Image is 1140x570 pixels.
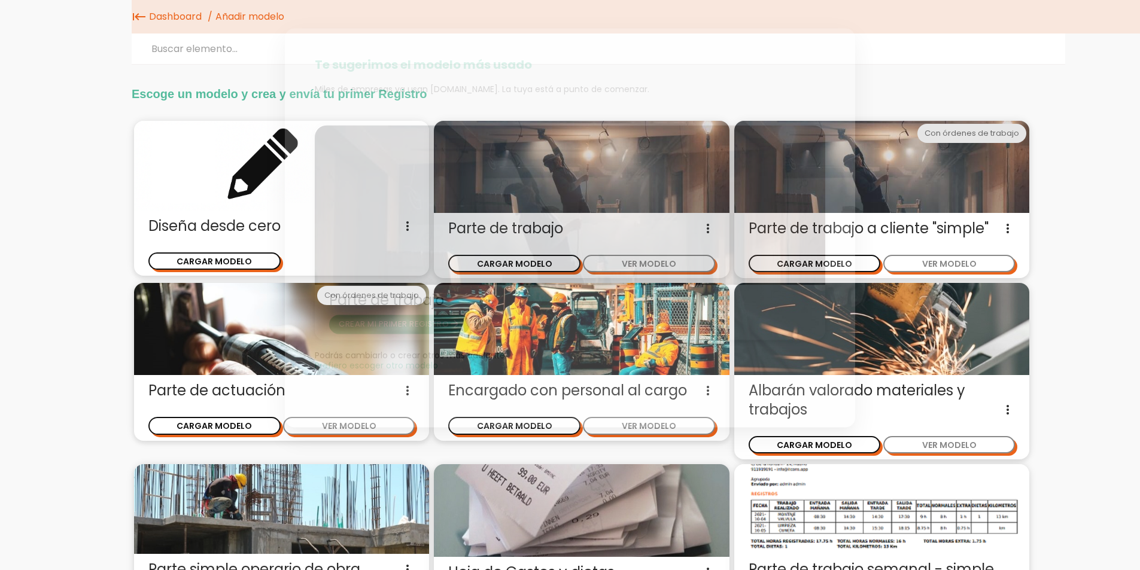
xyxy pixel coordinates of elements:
span: Podrás cambiarlo o crear otros más adelante. [315,349,507,361]
p: Miles de empresas ya usan [DOMAIN_NAME]. La tuya está a punto de comenzar. [315,84,825,96]
img: partediariooperario.jpg [315,126,825,285]
i: arrow_forward [449,315,460,334]
span: Close [315,361,438,370]
h3: Te sugerimos el modelo más usado [315,59,825,72]
span: CREAR MI PRIMER REGISTRO [339,318,460,330]
span: Parte de trabajo [329,291,811,310]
